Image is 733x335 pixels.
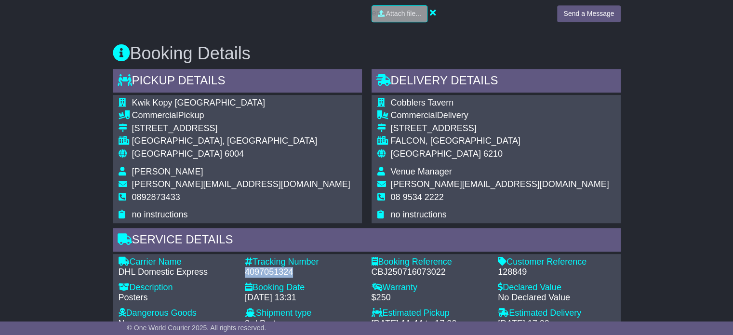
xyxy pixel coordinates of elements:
[391,179,609,189] span: [PERSON_NAME][EMAIL_ADDRESS][DOMAIN_NAME]
[225,149,244,159] span: 6004
[372,69,621,95] div: Delivery Details
[498,282,615,293] div: Declared Value
[498,308,615,319] div: Estimated Delivery
[119,257,236,268] div: Carrier Name
[391,167,452,176] span: Venue Manager
[245,293,362,303] div: [DATE] 13:31
[372,267,489,278] div: CBJ250716073022
[391,149,481,159] span: [GEOGRAPHIC_DATA]
[391,210,447,219] span: no instructions
[372,308,489,319] div: Estimated Pickup
[119,267,236,278] div: DHL Domestic Express
[372,293,489,303] div: $250
[113,44,621,63] h3: Booking Details
[132,98,265,107] span: Kwik Kopy [GEOGRAPHIC_DATA]
[245,319,280,328] span: 3rd Party
[498,267,615,278] div: 128849
[391,110,609,121] div: Delivery
[132,149,222,159] span: [GEOGRAPHIC_DATA]
[119,293,236,303] div: Posters
[391,98,454,107] span: Cobblers Tavern
[245,267,362,278] div: 4097051324
[391,136,609,147] div: FALCON, [GEOGRAPHIC_DATA]
[119,282,236,293] div: Description
[113,228,621,254] div: Service Details
[245,282,362,293] div: Booking Date
[132,110,178,120] span: Commercial
[498,293,615,303] div: No Declared Value
[557,5,620,22] button: Send a Message
[119,319,130,328] span: No
[132,167,203,176] span: [PERSON_NAME]
[372,282,489,293] div: Warranty
[391,123,609,134] div: [STREET_ADDRESS]
[119,308,236,319] div: Dangerous Goods
[483,149,503,159] span: 6210
[372,319,489,329] div: [DATE] 11:44 to 17:00
[132,179,350,189] span: [PERSON_NAME][EMAIL_ADDRESS][DOMAIN_NAME]
[498,319,615,329] div: [DATE] 17:00
[391,110,437,120] span: Commercial
[132,136,350,147] div: [GEOGRAPHIC_DATA], [GEOGRAPHIC_DATA]
[132,123,350,134] div: [STREET_ADDRESS]
[132,192,180,202] span: 0892873433
[127,324,267,332] span: © One World Courier 2025. All rights reserved.
[245,308,362,319] div: Shipment type
[245,257,362,268] div: Tracking Number
[132,210,188,219] span: no instructions
[498,257,615,268] div: Customer Reference
[372,257,489,268] div: Booking Reference
[391,192,444,202] span: 08 9534 2222
[113,69,362,95] div: Pickup Details
[132,110,350,121] div: Pickup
